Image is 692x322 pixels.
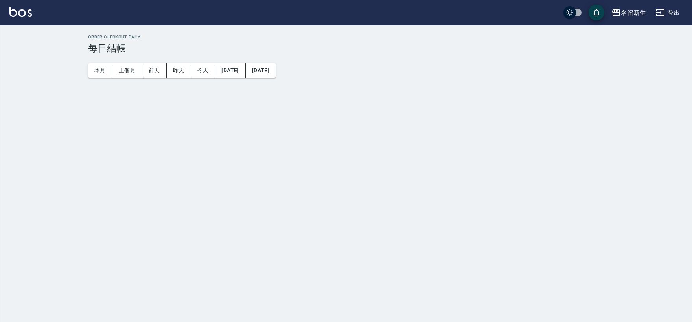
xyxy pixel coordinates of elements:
button: 名留新生 [608,5,649,21]
button: 上個月 [112,63,142,78]
button: 昨天 [167,63,191,78]
button: [DATE] [215,63,245,78]
button: 本月 [88,63,112,78]
div: 名留新生 [621,8,646,18]
h3: 每日結帳 [88,43,683,54]
img: Logo [9,7,32,17]
button: save [589,5,604,20]
button: 今天 [191,63,215,78]
button: [DATE] [246,63,276,78]
button: 登出 [652,5,683,20]
h2: Order checkout daily [88,35,683,40]
button: 前天 [142,63,167,78]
